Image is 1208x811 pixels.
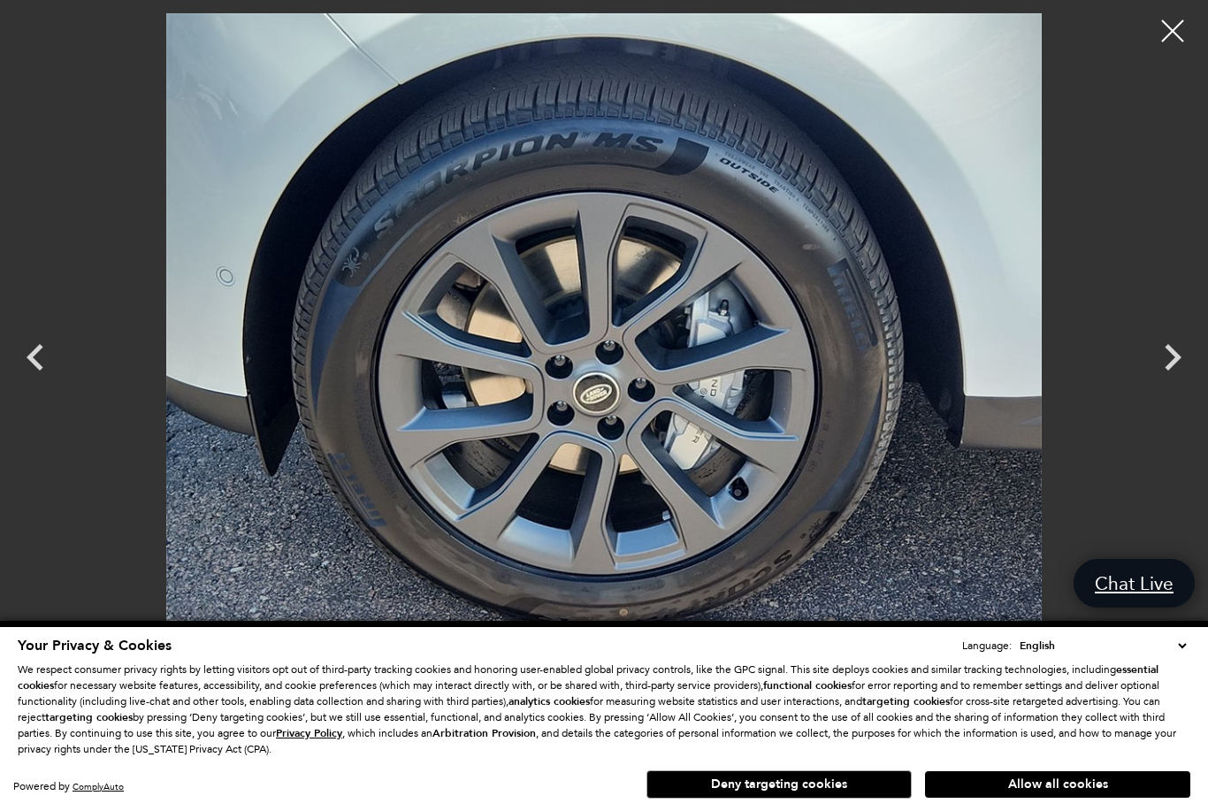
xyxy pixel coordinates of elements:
span: Chat Live [1086,571,1182,595]
img: New 2025 Fuji White Land Rover SE image 32 [88,13,1120,669]
div: Next [1146,322,1199,402]
strong: Arbitration Provision [432,726,536,740]
button: Deny targeting cookies [646,770,912,799]
strong: targeting cookies [862,694,950,708]
div: Previous [9,322,62,402]
a: ComplyAuto [73,781,124,792]
u: Privacy Policy [276,726,342,740]
div: Language: [962,640,1012,651]
select: Language Select [1015,637,1190,654]
button: Allow all cookies [925,771,1190,798]
span: Your Privacy & Cookies [18,636,172,655]
div: Powered by [13,781,124,792]
a: Chat Live [1074,559,1195,608]
strong: targeting cookies [45,710,133,724]
strong: functional cookies [763,678,852,692]
strong: analytics cookies [508,694,590,708]
p: We respect consumer privacy rights by letting visitors opt out of third-party tracking cookies an... [18,662,1190,757]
